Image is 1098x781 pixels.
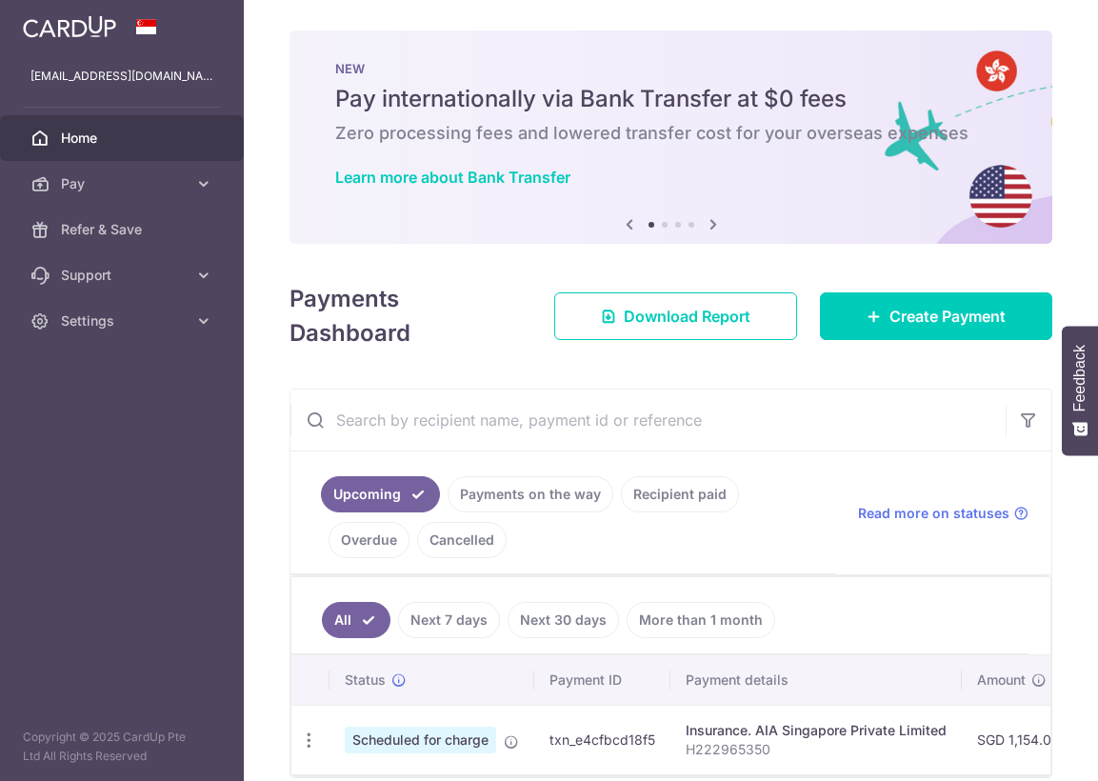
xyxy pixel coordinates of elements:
[554,292,797,340] a: Download Report
[335,168,570,187] a: Learn more about Bank Transfer
[670,655,962,705] th: Payment details
[534,655,670,705] th: Payment ID
[889,305,1006,328] span: Create Payment
[30,67,213,86] p: [EMAIL_ADDRESS][DOMAIN_NAME]
[289,282,520,350] h4: Payments Dashboard
[686,721,947,740] div: Insurance. AIA Singapore Private Limited
[335,84,1007,114] h5: Pay internationally via Bank Transfer at $0 fees
[627,602,775,638] a: More than 1 month
[61,220,187,239] span: Refer & Save
[335,61,1007,76] p: NEW
[61,174,187,193] span: Pay
[976,724,1079,771] iframe: Opens a widget where you can find more information
[624,305,750,328] span: Download Report
[335,122,1007,145] h6: Zero processing fees and lowered transfer cost for your overseas expenses
[398,602,500,638] a: Next 7 days
[61,266,187,285] span: Support
[1071,345,1088,411] span: Feedback
[61,129,187,148] span: Home
[321,476,440,512] a: Upcoming
[820,292,1052,340] a: Create Payment
[977,671,1026,690] span: Amount
[534,705,670,774] td: txn_e4cfbcd18f5
[508,602,619,638] a: Next 30 days
[1062,326,1098,455] button: Feedback - Show survey
[23,15,116,38] img: CardUp
[61,311,187,330] span: Settings
[858,504,1009,523] span: Read more on statuses
[448,476,613,512] a: Payments on the way
[329,522,409,558] a: Overdue
[962,705,1075,774] td: SGD 1,154.00
[322,602,390,638] a: All
[289,30,1052,244] img: Bank transfer banner
[345,671,386,690] span: Status
[290,390,1006,451] input: Search by recipient name, payment id or reference
[345,727,496,753] span: Scheduled for charge
[621,476,739,512] a: Recipient paid
[417,522,507,558] a: Cancelled
[686,740,947,759] p: H222965350
[858,504,1028,523] a: Read more on statuses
